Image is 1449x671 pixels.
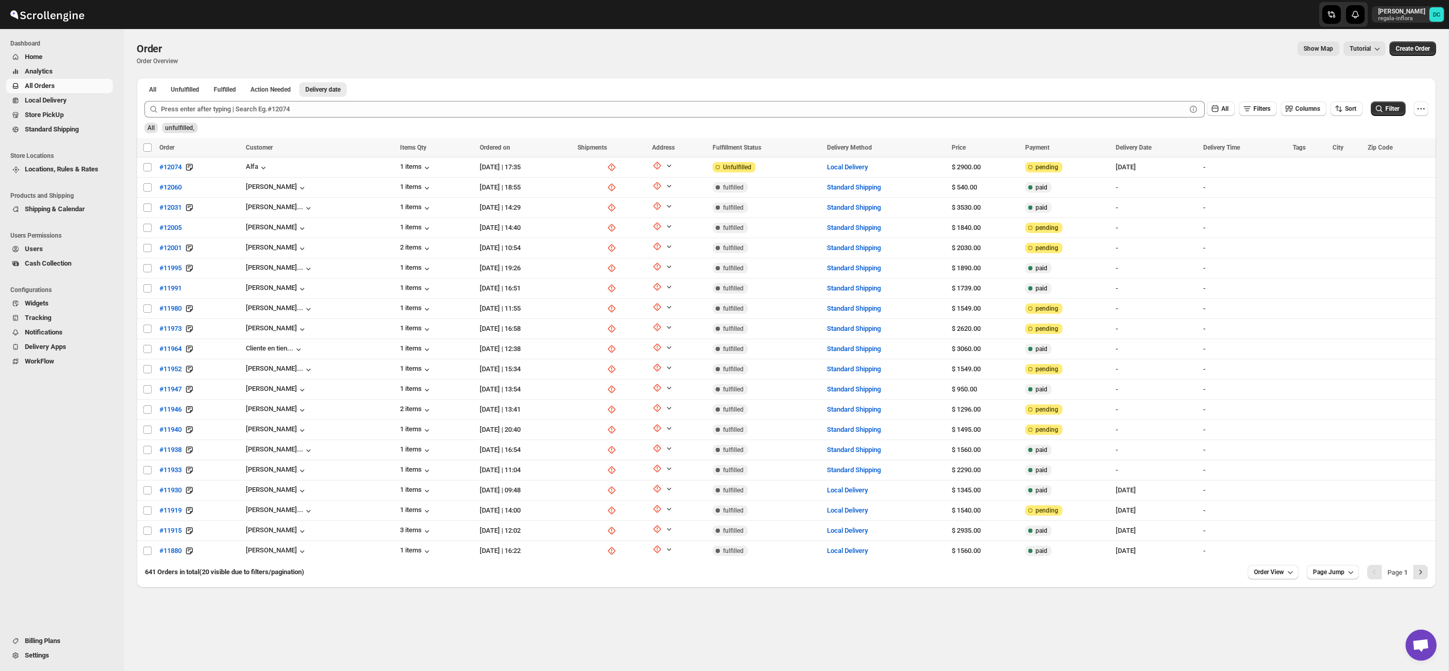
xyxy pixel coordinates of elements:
span: pending [1036,244,1058,252]
button: [PERSON_NAME] [246,243,307,254]
div: - [1203,344,1287,354]
div: - [1116,324,1197,334]
span: Tags [1293,144,1306,151]
span: Dashboard [10,39,117,48]
span: fulfilled [723,284,744,293]
span: paid [1036,264,1047,272]
button: [PERSON_NAME]... [246,264,314,274]
button: Home [6,50,113,64]
span: #11964 [159,344,182,354]
div: $ 2620.00 [952,324,1019,334]
span: Delivery Date [1116,144,1151,151]
span: Tutorial [1350,45,1371,52]
span: #11940 [159,425,182,435]
div: [PERSON_NAME] [246,385,307,395]
div: 1 items [400,223,432,234]
button: #11930 [153,482,188,499]
button: 1 items [400,344,432,355]
button: 1 items [400,546,432,557]
button: [PERSON_NAME] [246,284,307,294]
div: [PERSON_NAME] [246,486,307,496]
button: Standard Shipping [827,244,881,252]
span: pending [1036,325,1058,333]
span: WorkFlow [25,357,54,365]
img: ScrollEngine [8,2,86,27]
div: $ 3530.00 [952,202,1019,213]
button: Delivery Apps [6,340,113,354]
div: - [1116,243,1197,253]
button: Standard Shipping [827,325,881,332]
button: WorkFlow [6,354,113,369]
div: - [1203,182,1287,193]
button: Standard Shipping [827,183,881,191]
button: [PERSON_NAME]... [246,364,314,375]
button: Standard Shipping [827,385,881,393]
div: [DATE] | 18:55 [480,182,572,193]
div: - [1203,223,1287,233]
button: #11980 [153,300,188,317]
button: 1 items [400,304,432,314]
button: ActionNeeded [244,82,297,97]
button: Standard Shipping [827,426,881,433]
div: 1 items [400,486,432,496]
button: Standard Shipping [827,284,881,292]
button: Shipping & Calendar [6,202,113,216]
div: [DATE] | 14:29 [480,202,572,213]
div: [DATE] | 14:40 [480,223,572,233]
span: fulfilled [723,183,744,192]
button: #12001 [153,240,188,256]
div: Cliente en tien... [246,344,293,352]
span: #12001 [159,243,182,253]
button: Standard Shipping [827,224,881,231]
span: #12060 [159,182,182,193]
button: Standard Shipping [827,405,881,413]
div: [DATE] | 17:35 [480,162,572,172]
button: [PERSON_NAME] [246,183,307,193]
span: Ordered on [480,144,510,151]
span: Analytics [25,67,53,75]
button: #11964 [153,341,188,357]
span: Filters [1253,105,1270,112]
span: Order View [1254,568,1284,576]
span: Settings [25,651,49,659]
div: 2 items [400,243,432,254]
button: [PERSON_NAME]... [246,506,314,516]
button: Filter [1371,101,1406,116]
button: Order View [1248,565,1298,579]
div: - [1203,202,1287,213]
span: #11930 [159,485,182,495]
button: All Orders [6,79,113,93]
button: #11952 [153,361,188,377]
span: Fulfillment Status [713,144,761,151]
div: 2 items [400,405,432,415]
div: [PERSON_NAME] [246,324,307,334]
div: - [1203,162,1287,172]
span: All Orders [25,82,55,90]
span: fulfilled [723,365,744,373]
button: #12060 [153,179,188,196]
div: - [1203,263,1287,273]
div: - [1116,283,1197,294]
div: [DATE] [1116,162,1197,172]
button: 1 items [400,465,432,476]
div: Open chat [1406,630,1437,661]
button: Local Delivery [827,506,868,514]
div: 1 items [400,264,432,274]
button: Standard Shipping [827,466,881,474]
button: User menu [1372,6,1445,23]
span: Shipments [578,144,607,151]
div: [PERSON_NAME]... [246,506,303,514]
button: [PERSON_NAME] [246,425,307,435]
span: #11947 [159,384,182,395]
button: [PERSON_NAME] [246,546,307,557]
button: Tutorial [1343,41,1385,56]
span: Delivery date [305,85,341,94]
button: 1 items [400,324,432,334]
span: Tracking [25,314,51,322]
button: Standard Shipping [827,203,881,211]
